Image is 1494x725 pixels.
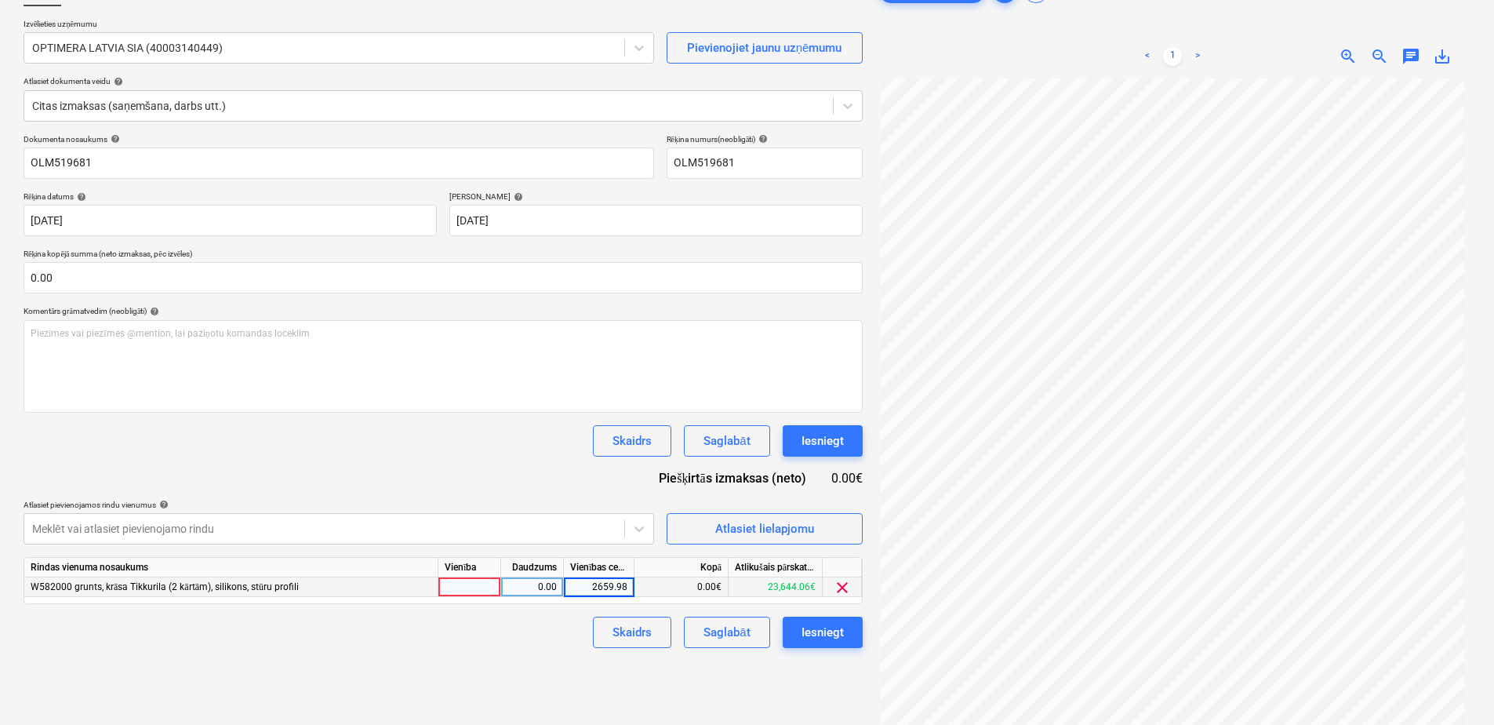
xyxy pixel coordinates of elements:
[667,134,863,144] div: Rēķina numurs (neobligāti)
[24,76,863,86] div: Atlasiet dokumenta veidu
[646,469,831,487] div: Piešķirtās izmaksas (neto)
[613,622,652,643] div: Skaidrs
[24,205,437,236] input: Rēķina datums nav norādīts
[729,558,823,577] div: Atlikušais pārskatītais budžets
[684,425,769,457] button: Saglabāt
[449,191,863,202] div: [PERSON_NAME]
[147,307,159,316] span: help
[802,622,844,643] div: Iesniegt
[783,425,863,457] button: Iesniegt
[755,134,768,144] span: help
[613,431,652,451] div: Skaidrs
[507,577,557,597] div: 0.00
[634,558,729,577] div: Kopā
[24,500,654,510] div: Atlasiet pievienojamos rindu vienumus
[729,577,823,597] div: 23,644.06€
[24,19,654,32] p: Izvēlieties uzņēmumu
[501,558,564,577] div: Daudzums
[593,617,671,648] button: Skaidrs
[156,500,169,509] span: help
[1370,47,1389,66] span: zoom_out
[667,148,863,179] input: Rēķina numurs
[684,617,769,648] button: Saglabāt
[31,581,299,592] span: W582000 grunts, krāsa Tikkurila (2 kārtām), silikons, stūru profili
[24,306,863,316] div: Komentārs grāmatvedim (neobligāti)
[667,513,863,545] button: Atlasiet lielapjomu
[1433,47,1452,66] span: save_alt
[593,425,671,457] button: Skaidrs
[703,431,750,451] div: Saglabāt
[24,148,654,179] input: Dokumenta nosaukums
[1138,47,1157,66] a: Previous page
[449,205,863,236] input: Izpildes datums nav norādīts
[715,519,814,539] div: Atlasiet lielapjomu
[564,558,634,577] div: Vienības cena
[1188,47,1207,66] a: Next page
[24,262,863,293] input: Rēķina kopējā summa (neto izmaksas, pēc izvēles)
[107,134,120,144] span: help
[511,192,523,202] span: help
[24,249,863,262] p: Rēķina kopējā summa (neto izmaksas, pēc izvēles)
[74,192,86,202] span: help
[111,77,123,86] span: help
[667,32,863,64] button: Pievienojiet jaunu uzņēmumu
[802,431,844,451] div: Iesniegt
[24,558,438,577] div: Rindas vienuma nosaukums
[1416,650,1494,725] iframe: Chat Widget
[831,469,863,487] div: 0.00€
[634,577,729,597] div: 0.00€
[438,558,501,577] div: Vienība
[24,191,437,202] div: Rēķina datums
[783,617,863,648] button: Iesniegt
[687,38,842,58] div: Pievienojiet jaunu uzņēmumu
[703,622,750,643] div: Saglabāt
[1339,47,1358,66] span: zoom_in
[833,578,852,597] span: clear
[24,134,654,144] div: Dokumenta nosaukums
[1163,47,1182,66] a: Page 1 is your current page
[1401,47,1420,66] span: chat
